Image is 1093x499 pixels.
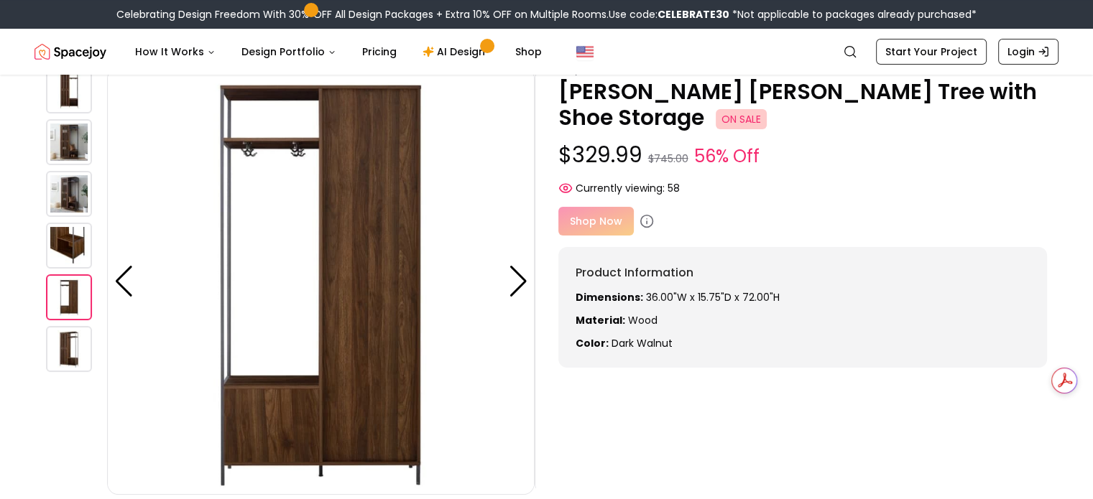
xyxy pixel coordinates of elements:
nav: Global [34,29,1059,75]
p: $329.99 [558,142,1048,169]
a: AI Design [411,37,501,66]
img: https://storage.googleapis.com/spacejoy-main/assets/5fa1b751a2cd9c001cf7e82d/product_4_04nj370ijlm32 [107,67,535,495]
a: Spacejoy [34,37,106,66]
a: Login [998,39,1059,65]
nav: Main [124,37,553,66]
img: https://storage.googleapis.com/spacejoy-main/assets/5fa1b751a2cd9c001cf7e82d/product_0_aojholeahi5j [46,67,92,113]
img: https://storage.googleapis.com/spacejoy-main/assets/5fa1b751a2cd9c001cf7e82d/product_4_04nj370ijlm32 [46,274,92,320]
div: Celebrating Design Freedom With 30% OFF All Design Packages + Extra 10% OFF on Multiple Rooms. [116,7,977,22]
img: https://storage.googleapis.com/spacejoy-main/assets/5fa1b751a2cd9c001cf7e82d/product_5_nd4eaa4giel7 [535,67,962,495]
a: Shop [504,37,553,66]
img: https://storage.googleapis.com/spacejoy-main/assets/5fa1b751a2cd9c001cf7e82d/product_1_5gdo9lnmni6b [46,119,92,165]
a: Pricing [351,37,408,66]
small: 56% Off [694,144,760,169]
span: dark walnut [612,336,673,350]
span: Currently viewing: [576,181,665,195]
img: https://storage.googleapis.com/spacejoy-main/assets/5fa1b751a2cd9c001cf7e82d/product_2_ecl24ikndh47 [46,171,92,217]
p: [PERSON_NAME] [PERSON_NAME] Tree with Shoe Storage [558,79,1048,131]
img: Spacejoy Logo [34,37,106,66]
img: https://storage.googleapis.com/spacejoy-main/assets/5fa1b751a2cd9c001cf7e82d/product_5_nd4eaa4giel7 [46,326,92,372]
button: How It Works [124,37,227,66]
span: 58 [668,181,680,195]
span: ON SALE [716,109,767,129]
span: wood [628,313,658,327]
b: CELEBRATE30 [658,7,729,22]
img: United States [576,43,594,60]
span: *Not applicable to packages already purchased* [729,7,977,22]
button: Design Portfolio [230,37,348,66]
strong: Dimensions: [576,290,643,304]
span: Use code: [609,7,729,22]
p: 36.00"W x 15.75"D x 72.00"H [576,290,1030,304]
a: Start Your Project [876,39,987,65]
strong: Material: [576,313,625,327]
small: $745.00 [648,151,688,166]
strong: Color: [576,336,609,350]
h6: Product Information [576,264,1030,281]
img: https://storage.googleapis.com/spacejoy-main/assets/5fa1b751a2cd9c001cf7e82d/product_3_1i0c1m5hf4d3 [46,223,92,269]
